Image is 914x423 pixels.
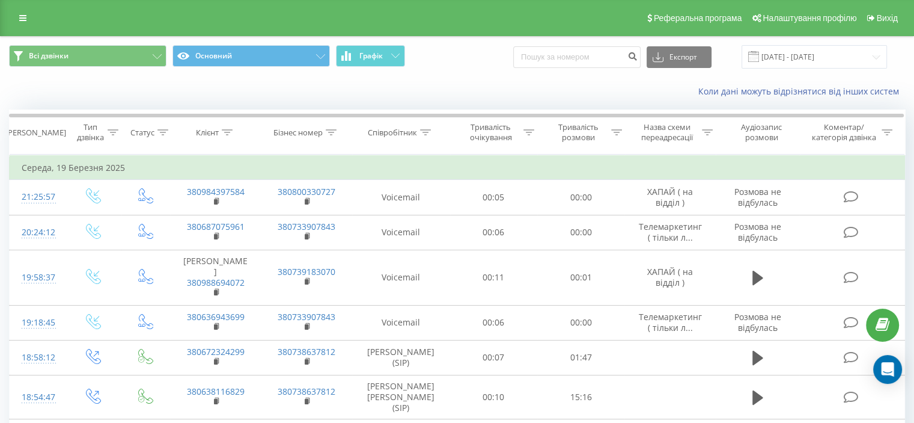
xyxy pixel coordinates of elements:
[22,346,53,369] div: 18:58:12
[636,122,699,143] div: Назва схеми переадресації
[9,45,166,67] button: Всі дзвінки
[624,180,715,215] td: ХАПАЙ ( на відділ )
[537,215,624,250] td: 00:00
[359,52,383,60] span: Графік
[727,122,797,143] div: Аудіозапис розмови
[187,186,245,197] a: 380984397584
[450,215,537,250] td: 00:06
[22,386,53,409] div: 18:54:47
[734,311,781,333] span: Розмова не відбулась
[639,311,702,333] span: Телемаркетинг ( тільки л...
[22,266,53,289] div: 19:58:37
[352,340,450,375] td: [PERSON_NAME] (SIP)
[278,221,335,232] a: 380733907843
[5,128,66,138] div: [PERSON_NAME]
[196,128,219,138] div: Клієнт
[278,266,335,277] a: 380739183070
[352,375,450,419] td: [PERSON_NAME] [PERSON_NAME] (SIP)
[278,346,335,357] a: 380738637812
[734,221,781,243] span: Розмова не відбулась
[698,85,905,97] a: Коли дані можуть відрізнятися вiд інших систем
[336,45,405,67] button: Графік
[450,340,537,375] td: 00:07
[734,186,781,208] span: Розмова не відбулась
[278,311,335,323] a: 380733907843
[352,250,450,305] td: Voicemail
[278,186,335,197] a: 380800330727
[639,221,702,243] span: Телемаркетинг ( тільки л...
[537,180,624,215] td: 00:00
[654,13,742,23] span: Реферальна програма
[130,128,154,138] div: Статус
[877,13,898,23] span: Вихід
[352,305,450,340] td: Voicemail
[450,305,537,340] td: 00:06
[22,311,53,335] div: 19:18:45
[450,180,537,215] td: 00:05
[450,250,537,305] td: 00:11
[278,386,335,397] a: 380738637812
[537,305,624,340] td: 00:00
[187,311,245,323] a: 380636943699
[187,221,245,232] a: 380687075961
[624,250,715,305] td: ХАПАЙ ( на відділ )
[172,45,330,67] button: Основний
[537,375,624,419] td: 15:16
[187,386,245,397] a: 380638116829
[461,122,521,143] div: Тривалість очікування
[273,128,323,138] div: Бізнес номер
[763,13,856,23] span: Налаштування профілю
[537,340,624,375] td: 01:47
[647,46,711,68] button: Експорт
[170,250,261,305] td: [PERSON_NAME]
[187,346,245,357] a: 380672324299
[352,180,450,215] td: Voicemail
[76,122,104,143] div: Тип дзвінка
[22,185,53,209] div: 21:25:57
[10,156,905,180] td: Середа, 19 Березня 2025
[873,355,902,384] div: Open Intercom Messenger
[513,46,641,68] input: Пошук за номером
[808,122,879,143] div: Коментар/категорія дзвінка
[352,215,450,250] td: Voicemail
[368,128,417,138] div: Співробітник
[29,51,69,61] span: Всі дзвінки
[548,122,608,143] div: Тривалість розмови
[187,277,245,288] a: 380988694072
[450,375,537,419] td: 00:10
[537,250,624,305] td: 00:01
[22,221,53,244] div: 20:24:12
